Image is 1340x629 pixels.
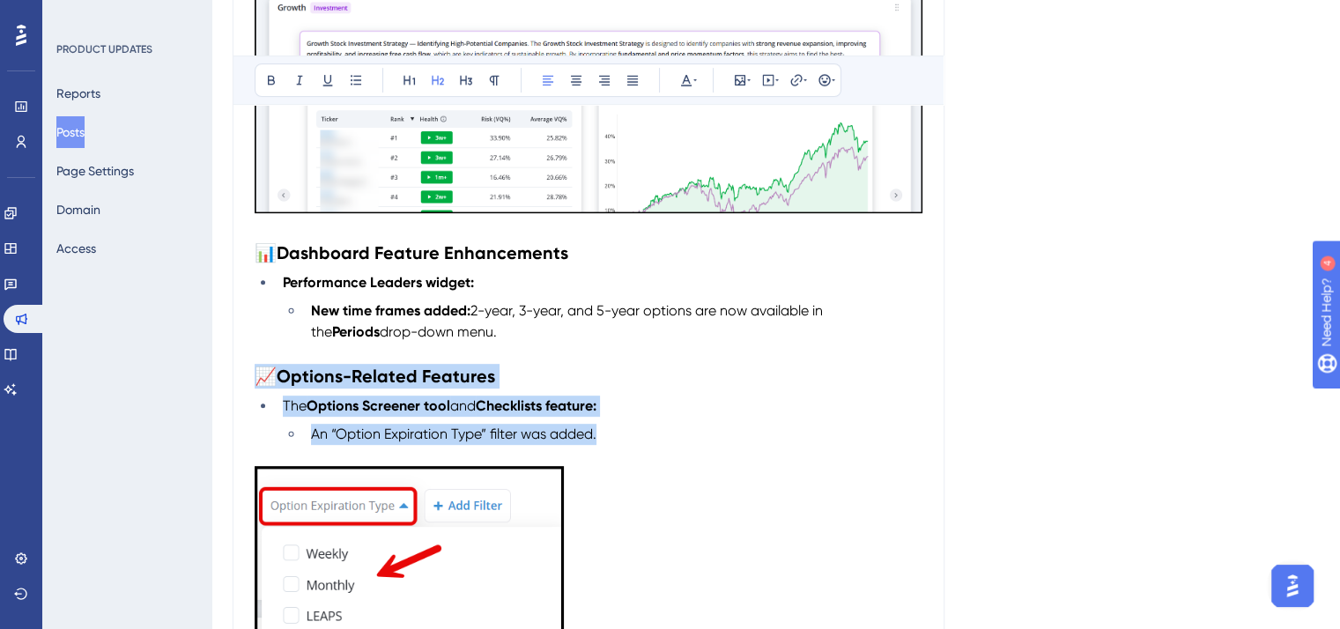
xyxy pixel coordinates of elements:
span: and [450,397,476,414]
span: Need Help? [41,4,110,26]
strong: Options Screener tool [307,397,450,414]
strong: Options-Related Features [277,366,495,387]
button: Posts [56,116,85,148]
strong: Dashboard Feature Enhancements [277,242,568,263]
strong: Periods [332,323,380,340]
span: 📈 [255,366,277,387]
div: 4 [122,9,128,23]
button: Access [56,233,96,264]
button: Page Settings [56,155,134,187]
span: An “Option Expiration Type” filter was added. [311,425,596,442]
span: The [283,397,307,414]
strong: Performance Leaders widget: [283,274,474,291]
span: 2-year, 3-year, and 5-year options are now available in the [311,302,826,340]
span: 📊 [255,242,277,263]
button: Reports [56,78,100,109]
button: Domain [56,194,100,226]
strong: New time frames added: [311,302,470,319]
span: drop-down menu. [380,323,497,340]
strong: Checklists feature: [476,397,596,414]
iframe: UserGuiding AI Assistant Launcher [1266,559,1319,612]
div: PRODUCT UPDATES [56,42,152,56]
